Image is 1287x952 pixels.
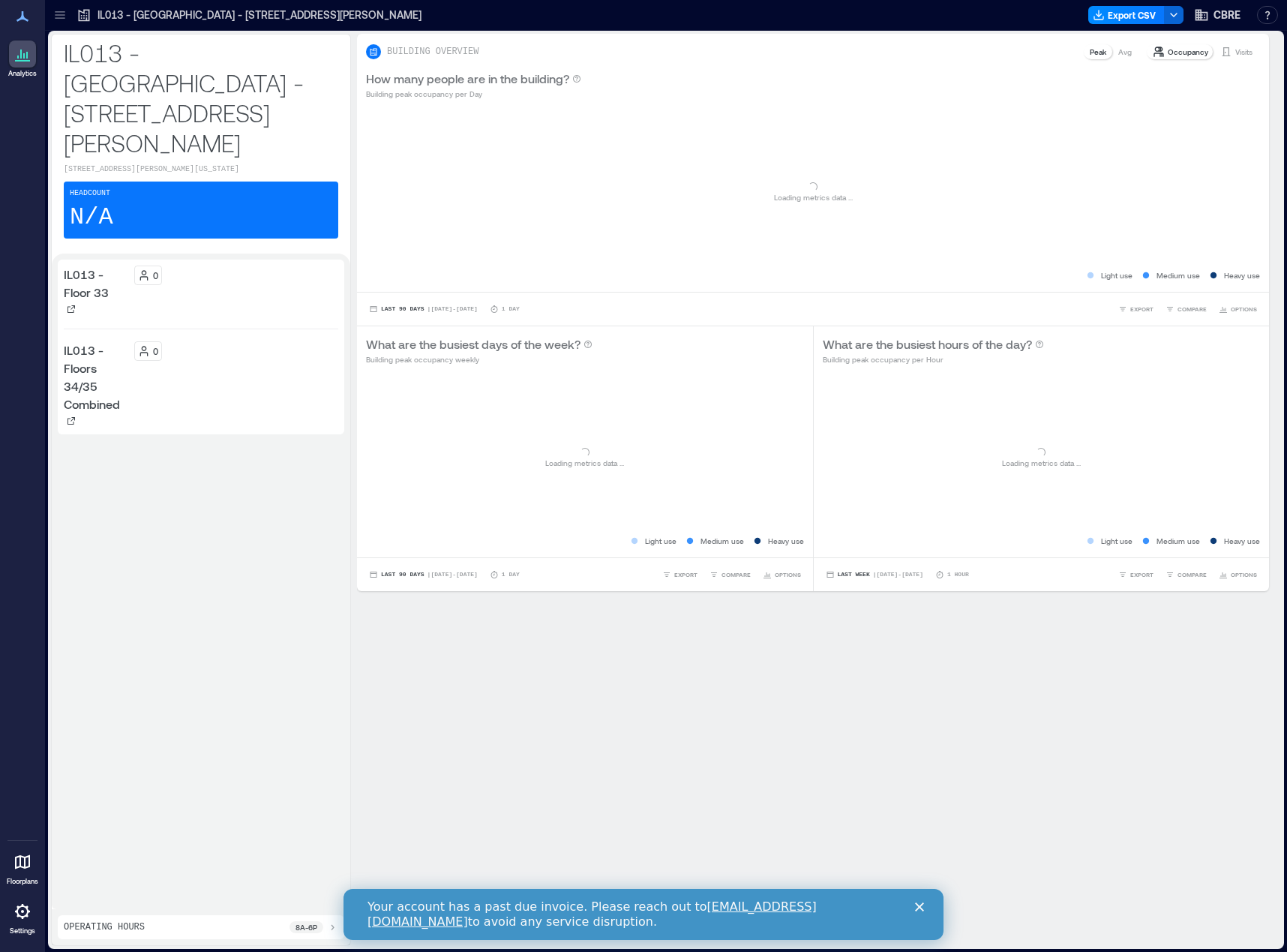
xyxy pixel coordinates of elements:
[7,877,38,886] p: Floorplans
[70,203,113,233] p: N/A
[700,535,744,547] p: Medium use
[545,457,624,469] p: Loading metrics data ...
[1177,305,1207,314] span: COMPARE
[1162,567,1210,582] button: COMPARE
[366,88,581,100] p: Building peak occupancy per Day
[502,570,520,579] p: 1 Day
[366,335,580,353] p: What are the busiest days of the week?
[4,893,40,940] a: Settings
[64,341,128,413] p: IL013 - Floors 34/35 Combined
[153,345,158,357] p: 0
[70,188,110,200] p: Headcount
[760,567,804,582] button: OPTIONS
[659,567,700,582] button: EXPORT
[2,844,43,890] a: Floorplans
[768,535,804,547] p: Heavy use
[1168,46,1208,58] p: Occupancy
[1156,535,1200,547] p: Medium use
[645,535,676,547] p: Light use
[1231,570,1257,579] span: OPTIONS
[1118,46,1132,58] p: Avg
[1213,8,1240,23] span: CBRE
[1224,269,1260,281] p: Heavy use
[295,921,317,933] p: 8a - 6p
[1130,570,1153,579] span: EXPORT
[1224,535,1260,547] p: Heavy use
[343,889,943,940] iframe: Intercom live chat banner
[1002,457,1081,469] p: Loading metrics data ...
[1216,567,1260,582] button: OPTIONS
[1177,570,1207,579] span: COMPARE
[366,353,592,365] p: Building peak occupancy weekly
[721,570,751,579] span: COMPARE
[706,567,754,582] button: COMPARE
[8,69,37,78] p: Analytics
[823,567,926,582] button: Last Week |[DATE]-[DATE]
[1216,302,1260,317] button: OPTIONS
[1189,3,1245,27] button: CBRE
[64,164,338,176] p: [STREET_ADDRESS][PERSON_NAME][US_STATE]
[366,70,569,88] p: How many people are in the building?
[1115,302,1156,317] button: EXPORT
[366,567,481,582] button: Last 90 Days |[DATE]-[DATE]
[775,570,801,579] span: OPTIONS
[4,36,41,83] a: Analytics
[366,302,481,317] button: Last 90 Days |[DATE]-[DATE]
[1101,535,1132,547] p: Light use
[97,8,421,23] p: IL013 - [GEOGRAPHIC_DATA] - [STREET_ADDRESS][PERSON_NAME]
[1115,567,1156,582] button: EXPORT
[1235,46,1252,58] p: Visits
[64,38,338,158] p: IL013 - [GEOGRAPHIC_DATA] - [STREET_ADDRESS][PERSON_NAME]
[1162,302,1210,317] button: COMPARE
[1101,269,1132,281] p: Light use
[1130,305,1153,314] span: EXPORT
[823,353,1044,365] p: Building peak occupancy per Hour
[1088,6,1165,24] button: Export CSV
[10,926,35,935] p: Settings
[674,570,697,579] span: EXPORT
[387,46,478,58] p: BUILDING OVERVIEW
[1231,305,1257,314] span: OPTIONS
[153,269,158,281] p: 0
[947,570,969,579] p: 1 Hour
[823,335,1032,353] p: What are the busiest hours of the day?
[1156,269,1200,281] p: Medium use
[774,191,853,203] p: Loading metrics data ...
[64,921,145,933] p: Operating Hours
[1090,46,1106,58] p: Peak
[64,266,128,302] p: IL013 - Floor 33
[502,305,520,314] p: 1 Day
